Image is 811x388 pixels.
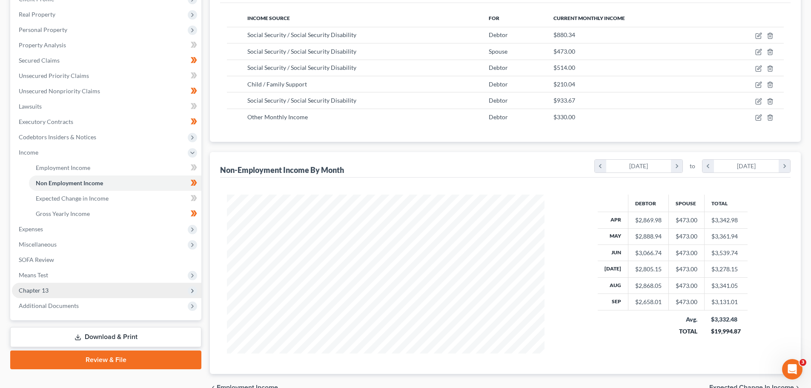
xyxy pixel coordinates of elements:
[598,228,628,244] th: May
[779,160,790,172] i: chevron_right
[676,298,697,306] div: $473.00
[19,103,42,110] span: Lawsuits
[704,212,748,228] td: $3,342.98
[247,113,308,121] span: Other Monthly Income
[19,87,100,95] span: Unsecured Nonpriority Claims
[553,97,575,104] span: $933.67
[553,113,575,121] span: $330.00
[19,118,73,125] span: Executory Contracts
[606,160,671,172] div: [DATE]
[676,282,697,290] div: $473.00
[671,160,682,172] i: chevron_right
[635,282,662,290] div: $2,868.05
[19,57,60,64] span: Secured Claims
[489,97,508,104] span: Debtor
[635,249,662,257] div: $3,066.74
[29,160,201,175] a: Employment Income
[595,160,606,172] i: chevron_left
[19,133,96,141] span: Codebtors Insiders & Notices
[598,277,628,293] th: Aug
[19,225,43,233] span: Expenses
[12,53,201,68] a: Secured Claims
[635,216,662,224] div: $2,869.98
[553,48,575,55] span: $473.00
[489,80,508,88] span: Debtor
[489,15,499,21] span: For
[489,113,508,121] span: Debtor
[704,195,748,212] th: Total
[635,298,662,306] div: $2,658.01
[598,245,628,261] th: Jun
[247,64,356,71] span: Social Security / Social Security Disability
[782,359,802,379] iframe: Intercom live chat
[676,216,697,224] div: $473.00
[598,261,628,277] th: [DATE]
[704,294,748,310] td: $3,131.01
[704,228,748,244] td: $3,361.94
[553,15,625,21] span: Current Monthly Income
[598,294,628,310] th: Sep
[711,315,741,324] div: $3,332.48
[19,11,55,18] span: Real Property
[598,212,628,228] th: Apr
[676,232,697,241] div: $473.00
[12,114,201,129] a: Executory Contracts
[19,241,57,248] span: Miscellaneous
[36,164,90,171] span: Employment Income
[36,210,90,217] span: Gross Yearly Income
[19,41,66,49] span: Property Analysis
[702,160,714,172] i: chevron_left
[12,252,201,267] a: SOFA Review
[675,315,697,324] div: Avg.
[628,195,668,212] th: Debtor
[247,31,356,38] span: Social Security / Social Security Disability
[714,160,779,172] div: [DATE]
[553,64,575,71] span: $514.00
[19,302,79,309] span: Additional Documents
[29,206,201,221] a: Gross Yearly Income
[489,48,507,55] span: Spouse
[704,261,748,277] td: $3,278.15
[553,31,575,38] span: $880.34
[12,83,201,99] a: Unsecured Nonpriority Claims
[19,271,48,279] span: Means Test
[800,359,806,366] span: 3
[19,256,54,263] span: SOFA Review
[676,249,697,257] div: $473.00
[29,191,201,206] a: Expected Change in Income
[247,80,307,88] span: Child / Family Support
[247,97,356,104] span: Social Security / Social Security Disability
[553,80,575,88] span: $210.04
[10,351,201,369] a: Review & File
[675,327,697,336] div: TOTAL
[635,265,662,273] div: $2,805.15
[19,287,49,294] span: Chapter 13
[220,165,344,175] div: Non-Employment Income By Month
[247,48,356,55] span: Social Security / Social Security Disability
[704,277,748,293] td: $3,341.05
[704,245,748,261] td: $3,539.74
[12,99,201,114] a: Lawsuits
[635,232,662,241] div: $2,888.94
[10,327,201,347] a: Download & Print
[19,149,38,156] span: Income
[12,37,201,53] a: Property Analysis
[711,327,741,336] div: $19,994.87
[489,64,508,71] span: Debtor
[668,195,704,212] th: Spouse
[690,162,695,170] span: to
[36,179,103,187] span: Non Employment Income
[247,15,290,21] span: Income Source
[29,175,201,191] a: Non Employment Income
[489,31,508,38] span: Debtor
[19,26,67,33] span: Personal Property
[36,195,109,202] span: Expected Change in Income
[676,265,697,273] div: $473.00
[12,68,201,83] a: Unsecured Priority Claims
[19,72,89,79] span: Unsecured Priority Claims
